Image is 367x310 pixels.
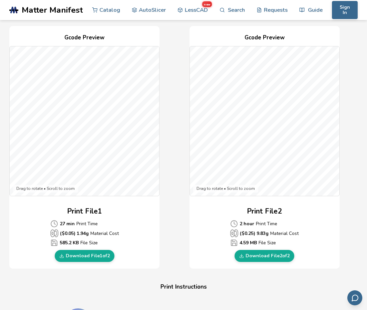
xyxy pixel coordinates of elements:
[50,229,119,237] p: Material Cost
[332,1,358,19] button: Sign In
[240,239,257,246] b: 4.59 MB
[50,220,58,228] span: Average Cost
[230,220,299,228] p: Print Time
[22,5,83,15] span: Matter Manifest
[202,1,212,7] span: new
[55,250,114,262] a: Download File1of2
[230,239,299,247] p: File Size
[57,282,310,292] h4: Print Instructions
[67,206,102,217] h2: Print File 1
[13,185,78,193] div: Drag to rotate • Scroll to zoom
[230,229,238,237] span: Average Cost
[193,185,258,193] div: Drag to rotate • Scroll to zoom
[190,33,340,43] h4: Gcode Preview
[230,220,238,228] span: Average Cost
[347,290,362,305] button: Send feedback via email
[60,220,75,227] b: 27 min
[235,250,294,262] a: Download File2of2
[247,206,282,217] h2: Print File 2
[9,33,159,43] h4: Gcode Preview
[50,229,58,237] span: Average Cost
[240,230,269,237] b: ($ 0.25 ) 9.83 g
[50,239,119,247] p: File Size
[50,239,58,247] span: Average Cost
[240,220,254,227] b: 2 hour
[230,229,299,237] p: Material Cost
[60,239,79,246] b: 585.2 KB
[230,239,238,247] span: Average Cost
[60,230,89,237] b: ($ 0.05 ) 1.94 g
[50,220,119,228] p: Print Time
